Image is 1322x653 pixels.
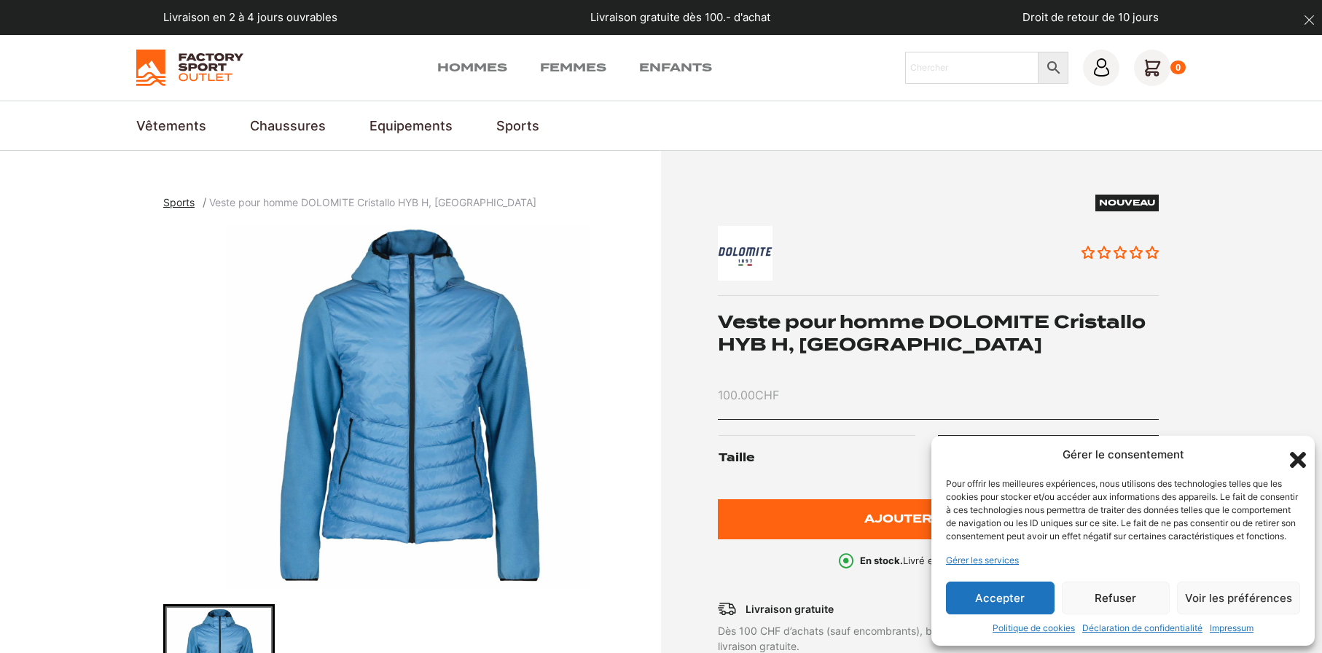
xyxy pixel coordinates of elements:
[590,9,770,26] p: Livraison gratuite dès 100.- d'achat
[250,116,326,136] a: Chaussures
[163,9,337,26] p: Livraison en 2 à 4 jours ouvrables
[163,196,195,208] span: Sports
[1296,7,1322,33] button: dismiss
[746,601,834,617] p: Livraison gratuite
[540,59,606,77] a: Femmes
[1082,622,1202,635] a: Déclaration de confidentialité
[718,499,1159,539] button: Ajouter au panier
[1286,447,1300,462] div: Fermer la boîte de dialogue
[1063,447,1184,464] div: Gérer le consentement
[860,555,903,566] b: En stock.
[496,116,539,136] a: Sports
[1062,582,1170,614] button: Refuser
[163,196,203,208] a: Sports
[1170,60,1186,75] div: 0
[719,435,938,481] label: Taille
[718,388,779,402] bdi: 100.00
[437,59,507,77] a: Hommes
[993,622,1075,635] a: Politique de cookies
[1210,622,1253,635] a: Impressum
[163,225,654,590] div: 1 of 1
[946,477,1299,543] div: Pour offrir les meilleures expériences, nous utilisons des technologies telles que les cookies po...
[639,59,712,77] a: Enfants
[1022,9,1159,26] p: Droit de retour de 10 jours
[163,195,536,211] nav: breadcrumbs
[864,513,1012,525] span: Ajouter au panier
[1099,197,1155,208] span: Nouveau
[755,388,779,402] span: CHF
[209,196,536,208] span: Veste pour homme DOLOMITE Cristallo HYB H, [GEOGRAPHIC_DATA]
[369,116,453,136] a: Equipements
[1177,582,1300,614] button: Voir les préférences
[905,52,1039,84] input: Chercher
[136,50,243,86] img: Factory Sport Outlet
[946,582,1055,614] button: Accepter
[946,554,1019,567] a: Gérer les services
[136,116,206,136] a: Vêtements
[718,310,1159,356] h1: Veste pour homme DOLOMITE Cristallo HYB H, [GEOGRAPHIC_DATA]
[860,554,1038,568] p: Livré en 2 à 4 jours ouvrables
